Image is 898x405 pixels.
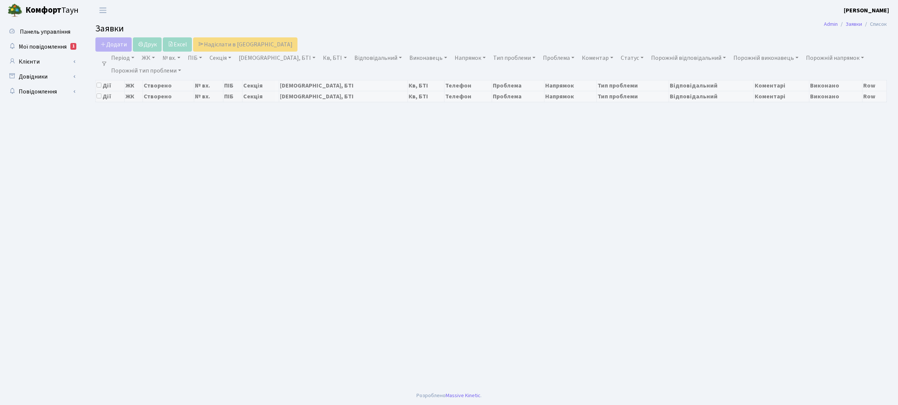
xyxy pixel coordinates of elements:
[597,80,669,91] th: Тип проблеми
[490,52,538,64] a: Тип проблеми
[544,91,597,102] th: Напрямок
[20,28,70,36] span: Панель управління
[597,91,669,102] th: Тип проблеми
[95,22,124,35] span: Заявки
[223,91,242,102] th: ПІБ
[351,52,405,64] a: Відповідальний
[444,91,492,102] th: Телефон
[4,39,79,54] a: Мої повідомлення1
[100,40,127,49] span: Додати
[96,80,125,91] th: Дії
[194,91,223,102] th: № вх.
[25,4,61,16] b: Комфорт
[540,52,577,64] a: Проблема
[163,37,192,52] a: Excel
[94,4,112,16] button: Переключити навігацію
[223,80,242,91] th: ПІБ
[618,52,647,64] a: Статус
[846,20,862,28] a: Заявки
[133,37,162,52] a: Друк
[754,91,809,102] th: Коментарі
[809,80,862,91] th: Виконано
[446,392,480,399] a: Massive Kinetic
[108,64,184,77] a: Порожній тип проблеми
[236,52,318,64] a: [DEMOGRAPHIC_DATA], БТІ
[669,91,754,102] th: Відповідальний
[185,52,205,64] a: ПІБ
[4,24,79,39] a: Панель управління
[844,6,889,15] a: [PERSON_NAME]
[143,91,194,102] th: Створено
[862,91,887,102] th: Row
[444,80,492,91] th: Телефон
[96,91,125,102] th: Дії
[492,80,544,91] th: Проблема
[648,52,729,64] a: Порожній відповідальний
[108,52,137,64] a: Період
[143,80,194,91] th: Створено
[194,80,223,91] th: № вх.
[416,392,482,400] div: Розроблено .
[4,84,79,99] a: Повідомлення
[242,91,279,102] th: Секція
[492,91,544,102] th: Проблема
[242,80,279,91] th: Секція
[25,4,79,17] span: Таун
[813,16,898,32] nav: breadcrumb
[124,80,143,91] th: ЖК
[862,80,887,91] th: Row
[809,91,862,102] th: Виконано
[4,69,79,84] a: Довідники
[406,52,450,64] a: Виконавець
[320,52,349,64] a: Кв, БТІ
[207,52,234,64] a: Секція
[279,80,408,91] th: [DEMOGRAPHIC_DATA], БТІ
[803,52,867,64] a: Порожній напрямок
[730,52,801,64] a: Порожній виконавець
[159,52,183,64] a: № вх.
[579,52,616,64] a: Коментар
[452,52,489,64] a: Напрямок
[824,20,838,28] a: Admin
[70,43,76,50] div: 1
[7,3,22,18] img: logo.png
[279,91,408,102] th: [DEMOGRAPHIC_DATA], БТІ
[139,52,158,64] a: ЖК
[408,91,444,102] th: Кв, БТІ
[754,80,809,91] th: Коментарі
[19,43,67,51] span: Мої повідомлення
[408,80,444,91] th: Кв, БТІ
[4,54,79,69] a: Клієнти
[124,91,143,102] th: ЖК
[862,20,887,28] li: Список
[669,80,754,91] th: Відповідальний
[544,80,597,91] th: Напрямок
[95,37,132,52] a: Додати
[193,37,297,52] a: Надіслати в [GEOGRAPHIC_DATA]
